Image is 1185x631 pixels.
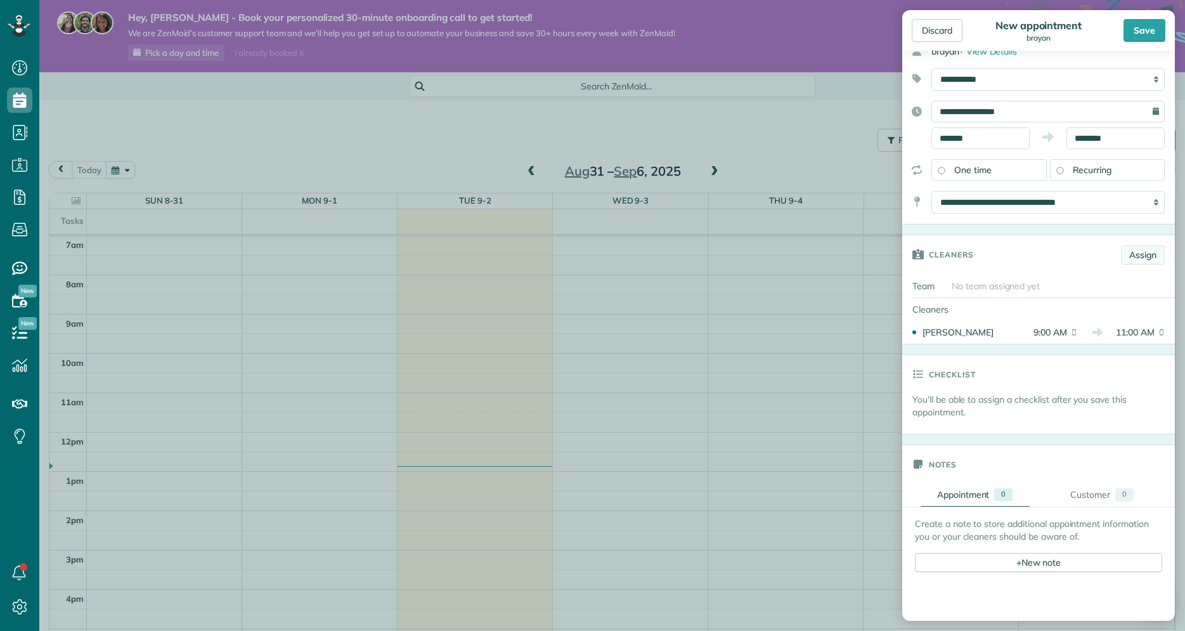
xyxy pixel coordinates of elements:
[912,19,962,42] div: Discard
[18,285,37,297] span: New
[954,164,992,176] span: One time
[992,34,1085,42] div: brayan
[902,298,991,321] div: Cleaners
[929,445,957,483] h3: Notes
[915,553,1162,572] div: New note
[923,326,1020,339] div: [PERSON_NAME]
[1123,19,1165,42] div: Save
[992,19,1085,32] div: New appointment
[929,355,976,393] h3: Checklist
[1070,488,1110,502] div: Customer
[915,517,1162,543] p: Create a note to store additional appointment information you or your cleaners should be aware of.
[937,488,990,501] div: Appointment
[952,280,1040,292] span: No team assigned yet
[1016,556,1021,568] span: +
[18,317,37,330] span: New
[938,167,945,174] input: One time
[902,275,947,297] div: Team
[931,40,1175,63] div: brayan
[994,488,1013,501] div: 0
[912,393,1175,419] p: You’ll be able to assign a checklist after you save this appointment.
[1121,245,1165,264] a: Assign
[966,46,1018,57] span: View Details
[1111,326,1155,339] span: 11:00 AM
[1024,326,1067,339] span: 9:00 AM
[1115,488,1134,502] div: 0
[1073,164,1112,176] span: Recurring
[929,235,974,273] h3: Cleaners
[1056,167,1063,174] input: Recurring
[961,46,962,57] span: ·
[915,553,1162,572] a: +New note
